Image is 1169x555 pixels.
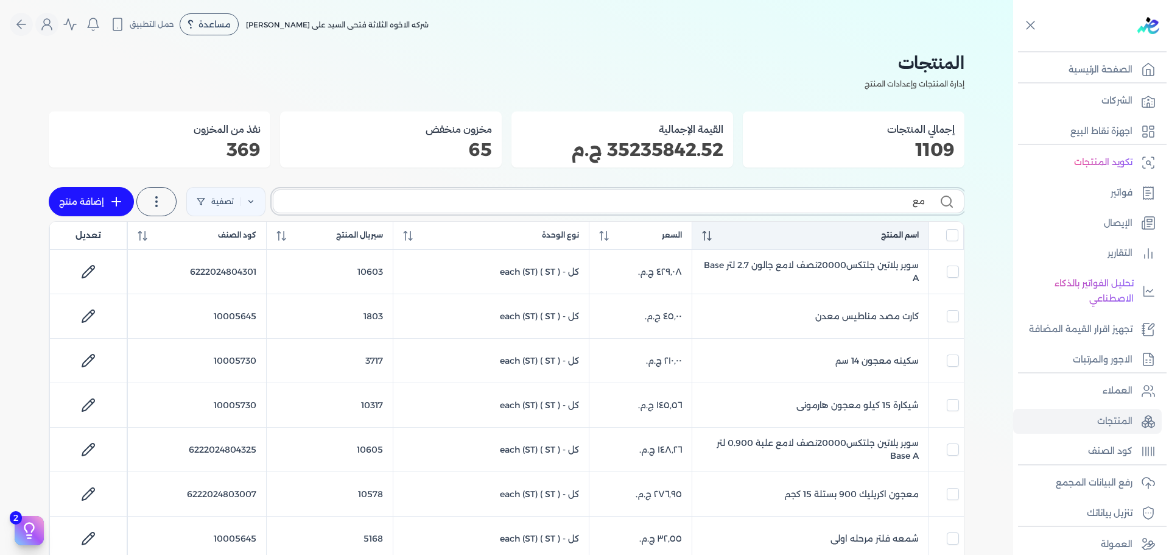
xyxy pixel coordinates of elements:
td: معجون اكريليك 900 بستلة 15 كجم [692,472,929,517]
p: الاجور والمرتبات [1073,352,1132,368]
td: كل - each (ST) ( ST ) [393,472,589,517]
span: السعر [662,230,682,241]
a: تصفية [186,187,265,216]
span: شركه الاخوه الثلاثة فتحى السيد على [PERSON_NAME] [246,20,429,29]
p: إدارة المنتجات وإعدادات المنتج [49,76,964,92]
a: اجهزة نقاط البيع [1013,119,1162,144]
input: بحث [283,195,925,208]
p: المنتجات [1097,414,1132,430]
a: تجهيز اقرار القيمة المضافة [1013,317,1162,342]
td: ‏١٤٨٫٢٦ ج.م.‏ [589,428,692,472]
td: 10005730 [127,339,266,383]
span: اسم المنتج [881,230,919,241]
td: سوبر بلاتين جلتكس20000نصف لامع جالون 2.7 لتر Base A [692,250,929,294]
td: ‏٤٥٫٠٠ ج.م.‏ [589,294,692,339]
a: إضافة منتج [49,187,134,216]
td: كارت مصد مناطيس معدن [692,294,929,339]
p: كود الصنف [1088,444,1132,459]
span: مساعدة [198,20,231,29]
p: رفع البيانات المجمع [1056,475,1132,491]
td: 10603 [267,250,393,294]
a: كود الصنف [1013,439,1162,464]
p: 65 [290,142,492,158]
td: 10005730 [127,383,266,428]
p: العملاء [1103,383,1132,399]
td: 3717 [267,339,393,383]
h3: مخزون منخفض [290,121,492,137]
td: شيكارة 15 كيلو معجون هارمونى [692,383,929,428]
img: logo [1137,17,1159,34]
td: كل - each (ST) ( ST ) [393,294,589,339]
a: رفع البيانات المجمع [1013,470,1162,496]
p: الصفحة الرئيسية [1069,62,1132,78]
h3: نفذ من المخزون [58,121,261,137]
div: مساعدة [180,13,239,35]
p: التقارير [1108,246,1132,261]
span: حمل التطبيق [130,19,174,30]
td: سوبر بلاتين جلتكس20000نصف لامع علبة 0.900 لتر Base A [692,428,929,472]
td: 10005645 [127,294,266,339]
p: تجهيز اقرار القيمة المضافة [1029,322,1132,338]
td: سكينه معجون 14 سم [692,339,929,383]
td: كل - each (ST) ( ST ) [393,383,589,428]
td: 10317 [267,383,393,428]
a: العملاء [1013,378,1162,404]
span: نوع الوحدة [542,230,579,241]
a: تحليل الفواتير بالذكاء الاصطناعي [1013,271,1162,312]
p: تحليل الفواتير بالذكاء الاصطناعي [1019,276,1134,307]
p: فواتير [1111,185,1132,201]
td: كل - each (ST) ( ST ) [393,250,589,294]
td: ‏٢١٠٫٠٠ ج.م.‏ [589,339,692,383]
td: 6222024804325 [127,428,266,472]
a: الصفحة الرئيسية [1013,57,1162,83]
td: ‏٢٧٦٫٩٥ ج.م.‏ [589,472,692,517]
td: 10578 [267,472,393,517]
span: 2 [10,511,22,525]
button: 2 [15,516,44,545]
td: 1803 [267,294,393,339]
p: 1109 [753,142,955,158]
a: تكويد المنتجات [1013,150,1162,175]
td: ‏١٤٥٫٥٦ ج.م.‏ [589,383,692,428]
td: ‏٤٢٩٫٠٨ ج.م.‏ [589,250,692,294]
a: الاجور والمرتبات [1013,347,1162,373]
p: تنزيل بياناتك [1087,506,1132,521]
p: العمولة [1101,537,1132,553]
td: كل - each (ST) ( ST ) [393,428,589,472]
span: تعديل [75,229,101,242]
p: الشركات [1101,93,1132,109]
td: كل - each (ST) ( ST ) [393,339,589,383]
h3: القيمة الإجمالية [521,121,723,137]
td: 6222024803007 [127,472,266,517]
p: 369 [58,142,261,158]
p: الإيصال [1104,216,1132,232]
p: تكويد المنتجات [1074,155,1132,171]
td: 10605 [267,428,393,472]
a: تنزيل بياناتك [1013,501,1162,526]
h3: إجمالي المنتجات [753,121,955,137]
a: الشركات [1013,88,1162,114]
button: حمل التطبيق [107,14,177,35]
a: المنتجات [1013,409,1162,434]
a: الإيصال [1013,211,1162,236]
a: فواتير [1013,180,1162,206]
a: التقارير [1013,241,1162,266]
p: اجهزة نقاط البيع [1070,124,1132,140]
span: كود الصنف [218,230,256,241]
span: سيريال المنتج [336,230,383,241]
p: 35235842.52 ج.م [521,142,723,158]
h2: المنتجات [49,49,964,76]
td: 6222024804301 [127,250,266,294]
